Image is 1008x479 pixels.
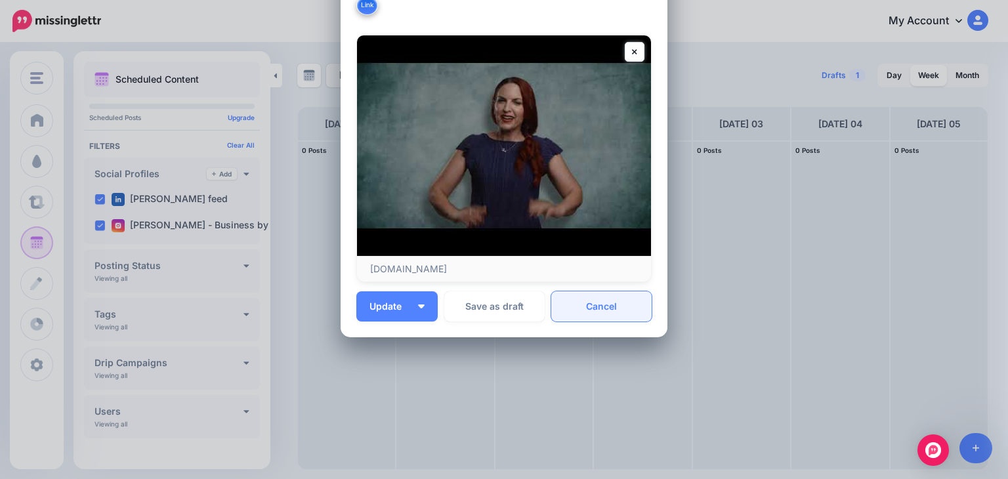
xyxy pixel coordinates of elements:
[356,291,438,322] button: Update
[369,302,411,311] span: Update
[444,291,545,322] button: Save as draft
[370,263,638,275] p: [DOMAIN_NAME]
[551,291,652,322] a: Cancel
[418,304,425,308] img: arrow-down-white.png
[917,434,949,466] div: Open Intercom Messenger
